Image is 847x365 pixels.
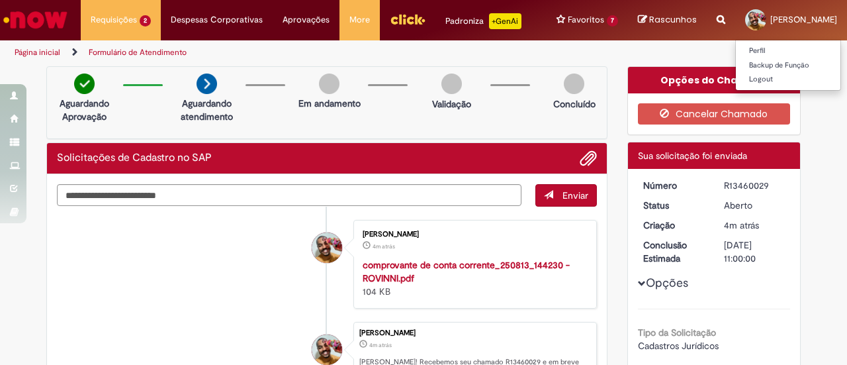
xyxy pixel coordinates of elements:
[638,14,697,26] a: Rascunhos
[638,327,716,339] b: Tipo da Solicitação
[770,14,837,25] span: [PERSON_NAME]
[724,219,759,231] span: 4m atrás
[553,97,596,111] p: Concluído
[649,13,697,26] span: Rascunhos
[638,340,719,352] span: Cadastros Jurídicos
[580,150,597,167] button: Adicionar anexos
[175,97,239,123] p: Aguardando atendimento
[359,329,590,337] div: [PERSON_NAME]
[724,199,785,212] div: Aberto
[140,15,151,26] span: 2
[724,219,759,231] time: 28/08/2025 20:29:50
[363,259,570,284] a: comprovante de conta corrente_250813_144230 - ROVINNI.pdf
[15,47,60,58] a: Página inicial
[298,97,361,110] p: Em andamento
[197,74,217,94] img: arrow-next.png
[638,103,791,125] button: Cancelar Chamado
[562,189,588,201] span: Enviar
[171,13,263,26] span: Despesas Corporativas
[89,47,187,58] a: Formulário de Atendimento
[312,233,342,263] div: Emerson Borges De Souza
[633,238,715,265] dt: Conclusão Estimada
[10,40,555,65] ul: Trilhas de página
[736,72,840,87] a: Logout
[441,74,462,94] img: img-circle-grey.png
[724,238,785,265] div: [DATE] 11:00:00
[1,7,69,33] img: ServiceNow
[724,219,785,232] div: 28/08/2025 20:29:50
[363,258,583,298] div: 104 KB
[736,44,840,58] a: Perfil
[535,184,597,207] button: Enviar
[390,9,425,29] img: click_logo_yellow_360x200.png
[445,13,521,29] div: Padroniza
[489,13,521,29] p: +GenAi
[57,184,521,206] textarea: Digite sua mensagem aqui...
[319,74,339,94] img: img-circle-grey.png
[369,341,392,349] span: 4m atrás
[607,15,618,26] span: 7
[349,13,370,26] span: More
[373,242,395,250] span: 4m atrás
[568,13,604,26] span: Favoritos
[628,67,801,93] div: Opções do Chamado
[57,152,212,164] h2: Solicitações de Cadastro no SAP Histórico de tíquete
[91,13,137,26] span: Requisições
[724,179,785,192] div: R13460029
[736,58,840,73] a: Backup de Função
[363,231,583,238] div: [PERSON_NAME]
[633,199,715,212] dt: Status
[633,219,715,232] dt: Criação
[373,242,395,250] time: 28/08/2025 20:29:38
[283,13,330,26] span: Aprovações
[312,335,342,365] div: Emerson Borges De Souza
[74,74,95,94] img: check-circle-green.png
[564,74,584,94] img: img-circle-grey.png
[52,97,116,123] p: Aguardando Aprovação
[638,150,747,162] span: Sua solicitação foi enviada
[633,179,715,192] dt: Número
[432,97,471,111] p: Validação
